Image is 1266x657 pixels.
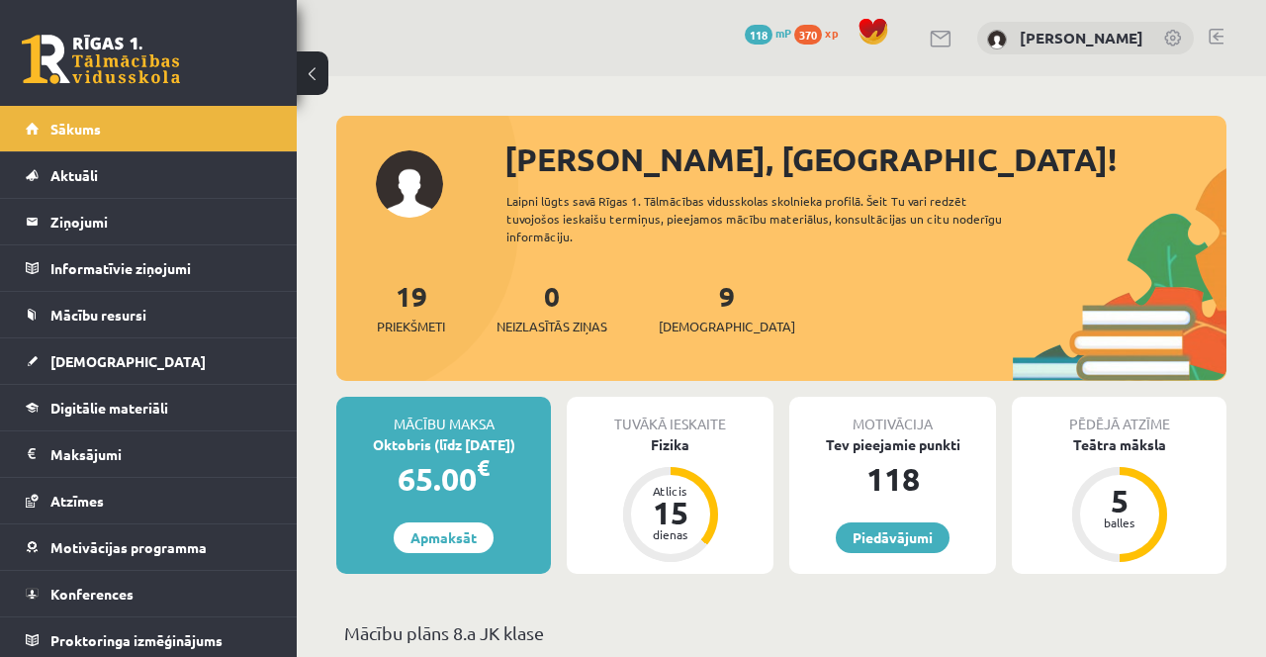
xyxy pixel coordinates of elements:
[1020,28,1143,47] a: [PERSON_NAME]
[50,631,223,649] span: Proktoringa izmēģinājums
[26,199,272,244] a: Ziņojumi
[641,528,700,540] div: dienas
[26,478,272,523] a: Atzīmes
[987,30,1007,49] img: Luīze Vasiļjeva
[394,522,494,553] a: Apmaksāt
[641,497,700,528] div: 15
[50,166,98,184] span: Aktuāli
[26,571,272,616] a: Konferences
[344,619,1219,646] p: Mācību plāns 8.a JK klase
[789,434,996,455] div: Tev pieejamie punkti
[26,106,272,151] a: Sākums
[336,455,551,503] div: 65.00
[26,292,272,337] a: Mācību resursi
[50,306,146,324] span: Mācību resursi
[794,25,848,41] a: 370 xp
[477,453,490,482] span: €
[497,278,607,336] a: 0Neizlasītās ziņas
[504,136,1226,183] div: [PERSON_NAME], [GEOGRAPHIC_DATA]!
[794,25,822,45] span: 370
[1012,434,1226,455] div: Teātra māksla
[50,492,104,510] span: Atzīmes
[336,397,551,434] div: Mācību maksa
[567,434,773,455] div: Fizika
[775,25,791,41] span: mP
[789,455,996,503] div: 118
[641,485,700,497] div: Atlicis
[836,522,949,553] a: Piedāvājumi
[50,199,272,244] legend: Ziņojumi
[506,192,1040,245] div: Laipni lūgts savā Rīgas 1. Tālmācības vidusskolas skolnieka profilā. Šeit Tu vari redzēt tuvojošo...
[50,120,101,138] span: Sākums
[1012,434,1226,565] a: Teātra māksla 5 balles
[567,434,773,565] a: Fizika Atlicis 15 dienas
[26,245,272,291] a: Informatīvie ziņojumi
[1090,516,1149,528] div: balles
[26,524,272,570] a: Motivācijas programma
[50,399,168,417] span: Digitālie materiāli
[26,152,272,198] a: Aktuāli
[497,317,607,336] span: Neizlasītās ziņas
[567,397,773,434] div: Tuvākā ieskaite
[50,585,134,603] span: Konferences
[377,278,445,336] a: 19Priekšmeti
[745,25,772,45] span: 118
[336,434,551,455] div: Oktobris (līdz [DATE])
[50,245,272,291] legend: Informatīvie ziņojumi
[26,385,272,430] a: Digitālie materiāli
[659,278,795,336] a: 9[DEMOGRAPHIC_DATA]
[22,35,180,84] a: Rīgas 1. Tālmācības vidusskola
[50,538,207,556] span: Motivācijas programma
[825,25,838,41] span: xp
[50,431,272,477] legend: Maksājumi
[26,338,272,384] a: [DEMOGRAPHIC_DATA]
[26,431,272,477] a: Maksājumi
[1090,485,1149,516] div: 5
[50,352,206,370] span: [DEMOGRAPHIC_DATA]
[659,317,795,336] span: [DEMOGRAPHIC_DATA]
[789,397,996,434] div: Motivācija
[745,25,791,41] a: 118 mP
[377,317,445,336] span: Priekšmeti
[1012,397,1226,434] div: Pēdējā atzīme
